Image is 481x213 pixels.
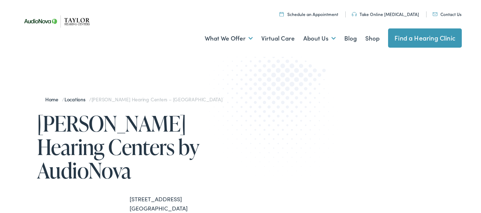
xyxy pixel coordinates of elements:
div: [STREET_ADDRESS] [GEOGRAPHIC_DATA] [130,195,240,213]
a: Take Online [MEDICAL_DATA] [352,11,419,17]
a: Home [45,96,62,103]
a: Blog [344,25,357,52]
a: Shop [365,25,380,52]
a: What We Offer [205,25,253,52]
img: utility icon [352,12,357,16]
a: Schedule an Appointment [279,11,338,17]
img: utility icon [433,12,438,16]
a: About Us [303,25,336,52]
a: Locations [64,96,89,103]
span: [PERSON_NAME] Hearing Centers – [GEOGRAPHIC_DATA] [92,96,223,103]
img: utility icon [279,12,284,16]
a: Contact Us [433,11,461,17]
a: Virtual Care [261,25,295,52]
a: Find a Hearing Clinic [388,28,462,48]
h1: [PERSON_NAME] Hearing Centers by AudioNova [37,112,240,182]
span: / / [45,96,223,103]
